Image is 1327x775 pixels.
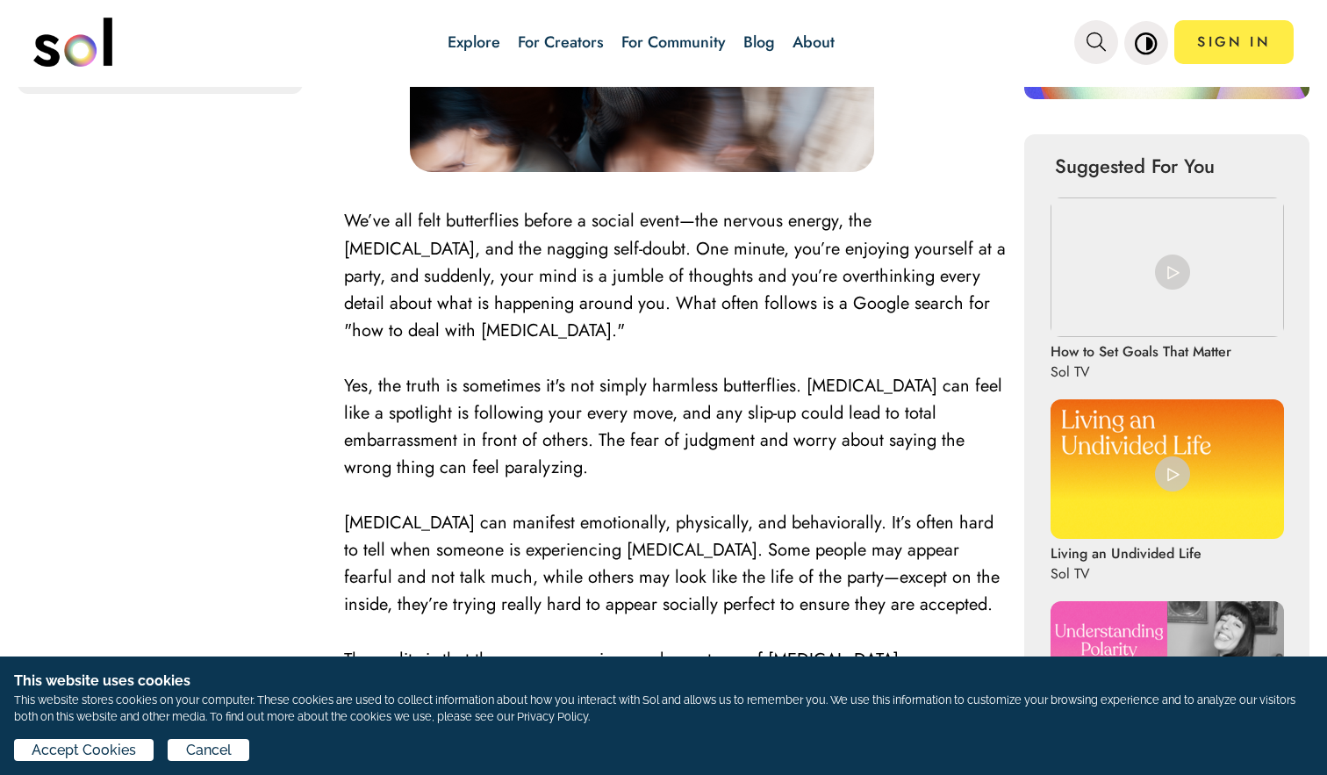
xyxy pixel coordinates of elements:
a: Explore [448,31,500,54]
p: Living an Undivided Life [1051,543,1201,563]
p: Sol TV [1051,563,1201,584]
nav: main navigation [33,11,1294,73]
img: Understanding Polarity [1051,601,1284,741]
button: Cancel [168,739,248,761]
p: Sol TV [1051,362,1222,382]
button: Accept Cookies [14,739,154,761]
a: Blog [743,31,775,54]
span: The reality is that there are many signs and symptoms of [MEDICAL_DATA]: [344,647,904,672]
a: About [793,31,835,54]
a: For Community [621,31,726,54]
span: Cancel [186,740,232,761]
img: play [1155,255,1190,290]
a: SIGN IN [1174,20,1294,64]
span: Accept Cookies [32,740,136,761]
img: How to Set Goals That Matter [1051,197,1284,337]
p: Suggested For You [1055,152,1279,180]
p: How to Set Goals That Matter [1051,341,1231,362]
span: We’ve all felt butterflies before a social event—the nervous energy, the [MEDICAL_DATA], and the ... [344,208,1006,343]
img: play [1155,456,1190,492]
span: Yes, the truth is sometimes it's not simply harmless butterflies. [MEDICAL_DATA] can feel like a ... [344,373,1002,481]
p: This website stores cookies on your computer. These cookies are used to collect information about... [14,692,1313,725]
span: [MEDICAL_DATA] can manifest emotionally, physically, and behaviorally. It’s often hard to tell wh... [344,510,1000,618]
a: For Creators [518,31,604,54]
h1: This website uses cookies [14,671,1313,692]
img: logo [33,18,112,67]
img: Living an Undivided Life [1051,399,1284,539]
